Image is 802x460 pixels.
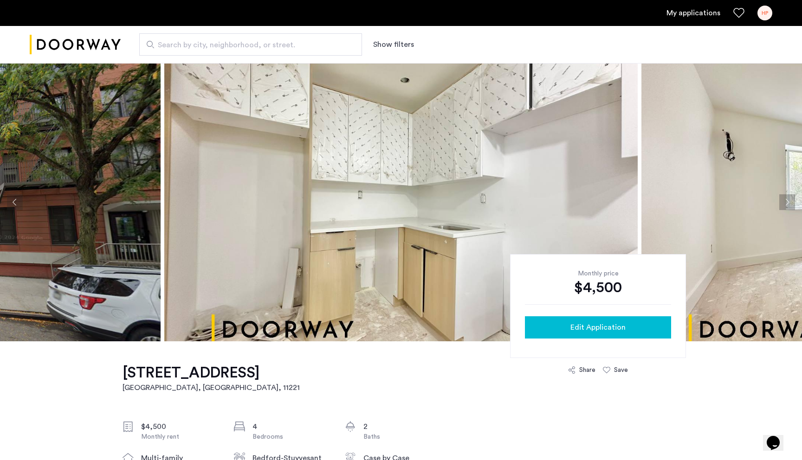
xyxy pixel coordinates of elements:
div: Baths [363,432,441,441]
button: Show or hide filters [373,39,414,50]
div: $4,500 [525,278,671,297]
div: HP [757,6,772,20]
iframe: chat widget [763,423,793,451]
span: Edit Application [570,322,626,333]
div: Share [579,365,595,375]
h1: [STREET_ADDRESS] [123,364,300,382]
div: 4 [252,421,330,432]
span: Search by city, neighborhood, or street. [158,39,336,51]
div: Bedrooms [252,432,330,441]
a: Cazamio logo [30,27,121,62]
div: Save [614,365,628,375]
a: My application [666,7,720,19]
img: logo [30,27,121,62]
div: Monthly price [525,269,671,278]
button: Previous apartment [7,194,23,210]
a: Favorites [733,7,744,19]
div: Monthly rent [141,432,219,441]
h2: [GEOGRAPHIC_DATA], [GEOGRAPHIC_DATA] , 11221 [123,382,300,393]
input: Apartment Search [139,33,362,56]
div: 2 [363,421,441,432]
img: apartment [164,63,638,341]
a: [STREET_ADDRESS][GEOGRAPHIC_DATA], [GEOGRAPHIC_DATA], 11221 [123,364,300,393]
button: Next apartment [779,194,795,210]
button: button [525,316,671,339]
div: $4,500 [141,421,219,432]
